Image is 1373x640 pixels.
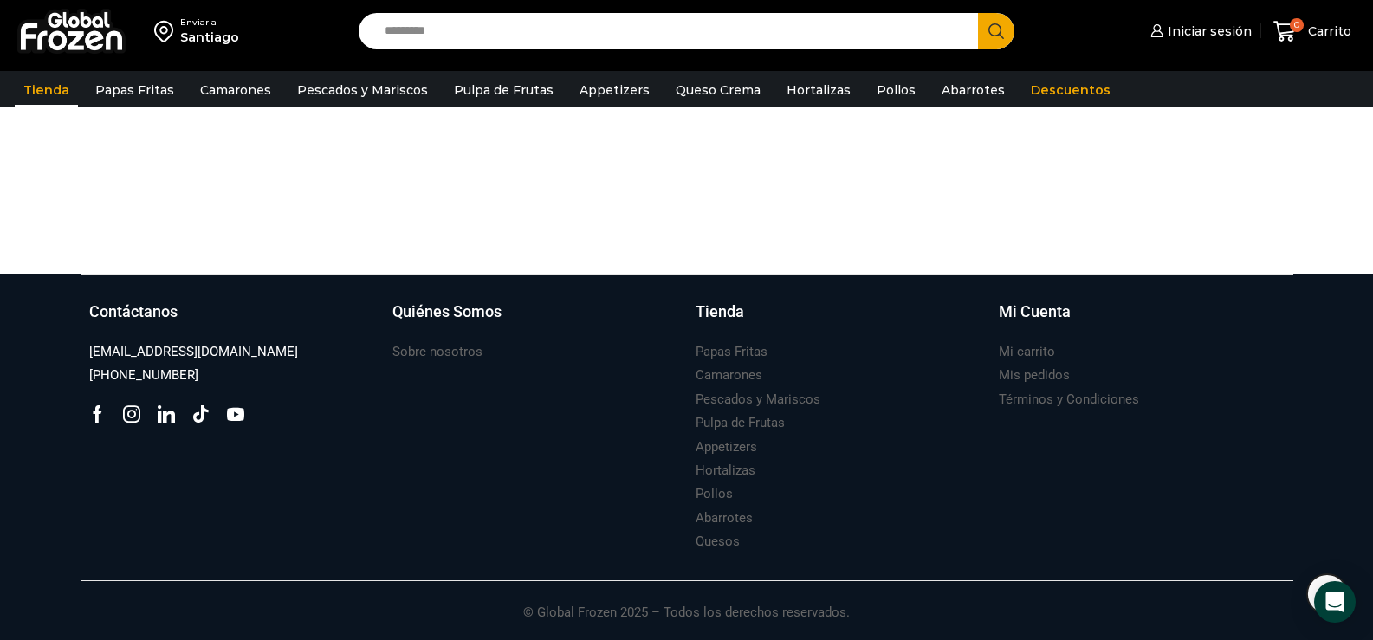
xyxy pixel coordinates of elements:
img: address-field-icon.svg [154,16,180,46]
h3: Abarrotes [696,509,753,527]
a: Appetizers [571,74,658,107]
span: 0 [1290,18,1304,32]
a: Pulpa de Frutas [696,411,785,435]
a: Camarones [696,364,762,387]
a: Queso Crema [667,74,769,107]
h3: Términos y Condiciones [999,391,1139,409]
h3: Tienda [696,301,744,323]
h3: Mis pedidos [999,366,1070,385]
a: Quesos [696,530,740,553]
a: Mis pedidos [999,364,1070,387]
a: Abarrotes [696,507,753,530]
a: Pollos [696,482,733,506]
a: Hortalizas [778,74,859,107]
h3: Papas Fritas [696,343,767,361]
h3: Pescados y Mariscos [696,391,820,409]
a: Tienda [15,74,78,107]
h3: Contáctanos [89,301,178,323]
a: Términos y Condiciones [999,388,1139,411]
h3: Sobre nosotros [392,343,482,361]
h3: Quiénes Somos [392,301,502,323]
a: Quiénes Somos [392,301,678,340]
a: Descuentos [1022,74,1119,107]
div: Santiago [180,29,239,46]
a: Camarones [191,74,280,107]
h3: Quesos [696,533,740,551]
a: Mi Cuenta [999,301,1285,340]
span: Carrito [1304,23,1351,40]
p: © Global Frozen 2025 – Todos los derechos reservados. [81,581,1293,623]
a: [PHONE_NUMBER] [89,364,198,387]
a: Papas Fritas [696,340,767,364]
div: Enviar a [180,16,239,29]
h3: Mi Cuenta [999,301,1071,323]
h3: [EMAIL_ADDRESS][DOMAIN_NAME] [89,343,298,361]
a: Mi carrito [999,340,1055,364]
a: Pulpa de Frutas [445,74,562,107]
a: Pollos [868,74,924,107]
a: Papas Fritas [87,74,183,107]
a: Abarrotes [933,74,1014,107]
span: Iniciar sesión [1163,23,1252,40]
div: Open Intercom Messenger [1314,581,1356,623]
a: [EMAIL_ADDRESS][DOMAIN_NAME] [89,340,298,364]
a: 0 Carrito [1269,11,1356,52]
a: Contáctanos [89,301,375,340]
h3: Pollos [696,485,733,503]
a: Tienda [696,301,981,340]
a: Appetizers [696,436,757,459]
h3: Mi carrito [999,343,1055,361]
h3: Camarones [696,366,762,385]
button: Search button [978,13,1014,49]
h3: [PHONE_NUMBER] [89,366,198,385]
h3: Hortalizas [696,462,755,480]
a: Iniciar sesión [1146,14,1252,48]
a: Hortalizas [696,459,755,482]
a: Sobre nosotros [392,340,482,364]
a: Pescados y Mariscos [696,388,820,411]
h3: Appetizers [696,438,757,456]
a: Pescados y Mariscos [288,74,437,107]
h3: Pulpa de Frutas [696,414,785,432]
